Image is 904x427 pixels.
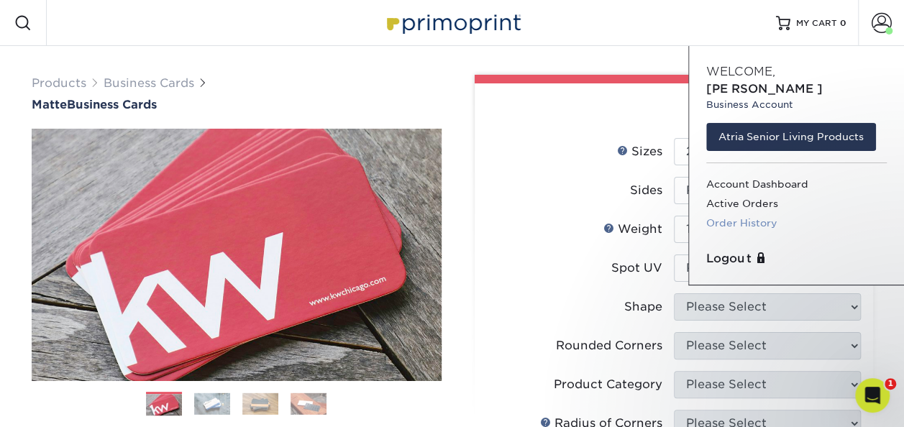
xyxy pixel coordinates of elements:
div: Spot UV [611,260,662,277]
span: MY CART [796,17,837,29]
div: Product Category [554,376,662,393]
a: Order History [706,213,887,233]
a: Logout [706,250,887,267]
div: Weight [603,221,662,238]
span: [PERSON_NAME] [706,82,823,96]
a: Active Orders [706,194,887,213]
div: Shape [624,298,662,316]
img: Business Cards 04 [291,392,327,415]
a: Products [32,76,86,90]
span: Welcome, [706,65,775,78]
h1: Business Cards [32,98,442,111]
img: Business Cards 01 [146,387,182,423]
div: Select your options: [486,83,862,138]
img: Primoprint [380,7,524,38]
small: Business Account [706,98,887,111]
div: Sides [630,182,662,199]
div: Rounded Corners [556,337,662,354]
img: Business Cards 03 [242,392,278,415]
img: Business Cards 02 [194,392,230,415]
a: Atria Senior Living Products [706,123,876,150]
iframe: Google Customer Reviews [4,383,122,422]
iframe: Intercom live chat [855,378,890,413]
span: 1 [885,378,896,390]
span: 0 [840,18,846,28]
a: Account Dashboard [706,175,887,194]
div: Sizes [617,143,662,160]
a: MatteBusiness Cards [32,98,442,111]
a: Business Cards [104,76,194,90]
span: Matte [32,98,67,111]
